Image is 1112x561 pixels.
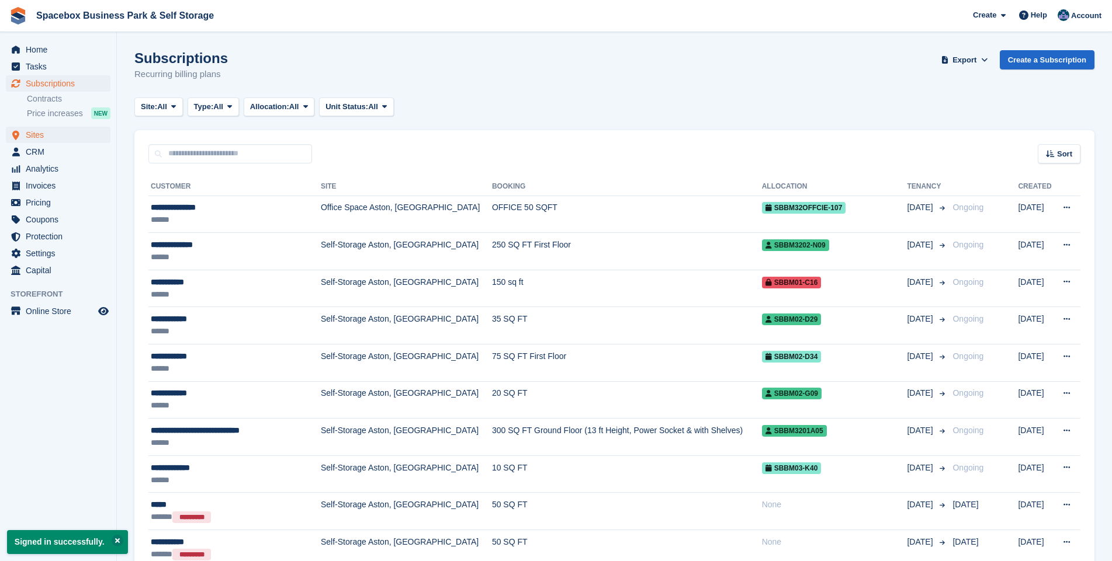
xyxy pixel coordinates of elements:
span: SBBM01-C16 [762,277,822,288]
a: menu [6,303,110,319]
span: [DATE] [907,536,935,548]
a: menu [6,177,110,194]
span: SBBM02-G09 [762,388,822,399]
td: Self-Storage Aston, [GEOGRAPHIC_DATA] [321,344,492,382]
td: 35 SQ FT [492,307,762,344]
span: Allocation: [250,101,289,113]
td: [DATE] [1018,455,1054,493]
td: [DATE] [1018,493,1054,530]
button: Type: All [188,97,239,117]
span: Pricing [26,194,96,211]
span: SBBM02-D34 [762,351,822,363]
span: Type: [194,101,214,113]
span: [DATE] [907,499,935,511]
td: Self-Storage Aston, [GEOGRAPHIC_DATA] [321,493,492,530]
span: Analytics [26,161,96,177]
span: Storefront [11,288,116,300]
a: menu [6,194,110,211]
th: Site [321,177,492,196]
button: Site: All [134,97,183,117]
span: Ongoing [952,240,983,249]
span: SBBM3202-N09 [762,239,829,251]
img: Daud [1058,9,1069,21]
span: [DATE] [907,350,935,363]
td: [DATE] [1018,233,1054,270]
a: menu [6,161,110,177]
span: Online Store [26,303,96,319]
td: Self-Storage Aston, [GEOGRAPHIC_DATA] [321,455,492,493]
img: stora-icon-8386f47178a22dfd0bd8f6a31ec36ba5ce8667c1dd55bd0f319d3a0aa187defe.svg [9,7,27,25]
span: Ongoing [952,314,983,323]
span: [DATE] [907,462,935,474]
td: 75 SQ FT First Floor [492,344,762,382]
button: Unit Status: All [319,97,393,117]
span: Account [1071,10,1101,22]
span: All [213,101,223,113]
a: menu [6,144,110,160]
span: SBBM32OFFCIE-107 [762,202,846,214]
a: Contracts [27,93,110,104]
td: OFFICE 50 SQFT [492,196,762,233]
span: [DATE] [907,313,935,325]
span: Price increases [27,108,83,119]
span: Ongoing [952,277,983,287]
a: Create a Subscription [1000,50,1094,69]
span: [DATE] [907,387,935,399]
th: Customer [148,177,321,196]
a: menu [6,262,110,278]
td: 300 SQ FT Ground Floor (13 ft Height, Power Socket & with Shelves) [492,419,762,456]
span: [DATE] [907,201,935,214]
span: Ongoing [952,351,983,361]
span: Ongoing [952,426,983,435]
span: All [157,101,167,113]
span: Site: [141,101,157,113]
td: Self-Storage Aston, [GEOGRAPHIC_DATA] [321,419,492,456]
th: Allocation [762,177,907,196]
a: menu [6,58,110,75]
span: Protection [26,228,96,245]
span: Invoices [26,177,96,194]
div: None [762,536,907,548]
td: Self-Storage Aston, [GEOGRAPHIC_DATA] [321,233,492,270]
td: [DATE] [1018,196,1054,233]
span: Coupons [26,211,96,228]
a: Price increases NEW [27,107,110,120]
div: NEW [91,107,110,119]
th: Created [1018,177,1054,196]
span: Export [952,54,976,66]
td: 20 SQ FT [492,381,762,419]
h1: Subscriptions [134,50,228,66]
span: [DATE] [907,276,935,288]
td: [DATE] [1018,344,1054,382]
span: Capital [26,262,96,278]
span: Ongoing [952,388,983,398]
span: All [368,101,378,113]
a: menu [6,75,110,92]
td: [DATE] [1018,270,1054,307]
span: Help [1031,9,1047,21]
a: Preview store [96,304,110,318]
a: menu [6,245,110,262]
button: Allocation: All [244,97,315,117]
button: Export [939,50,990,69]
span: Settings [26,245,96,262]
a: menu [6,127,110,143]
a: Spacebox Business Park & Self Storage [32,6,219,25]
th: Tenancy [907,177,948,196]
td: [DATE] [1018,381,1054,419]
span: Home [26,41,96,58]
span: CRM [26,144,96,160]
span: Ongoing [952,463,983,472]
td: Office Space Aston, [GEOGRAPHIC_DATA] [321,196,492,233]
span: Subscriptions [26,75,96,92]
span: [DATE] [952,500,978,509]
td: 250 SQ FT First Floor [492,233,762,270]
span: Ongoing [952,203,983,212]
td: [DATE] [1018,307,1054,344]
span: All [289,101,299,113]
span: Create [973,9,996,21]
div: None [762,499,907,511]
span: Unit Status: [325,101,368,113]
td: Self-Storage Aston, [GEOGRAPHIC_DATA] [321,381,492,419]
p: Signed in successfully. [7,530,128,554]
